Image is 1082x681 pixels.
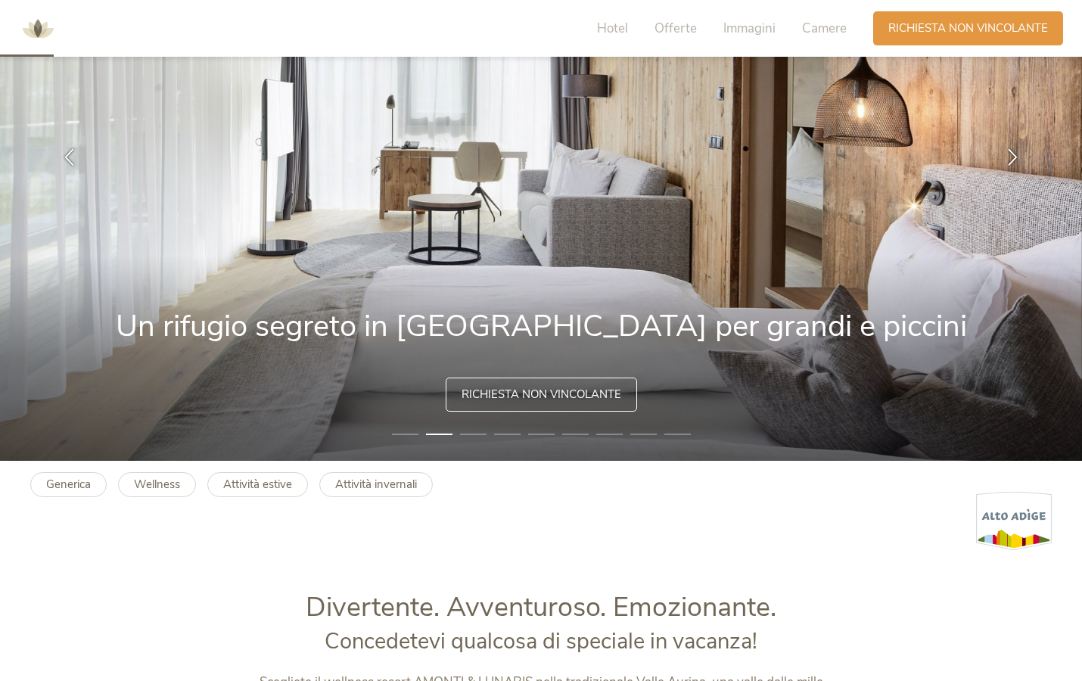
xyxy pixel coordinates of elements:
[976,491,1052,551] img: Alto Adige
[30,472,107,497] a: Generica
[134,477,180,492] b: Wellness
[207,472,308,497] a: Attività estive
[335,477,417,492] b: Attività invernali
[15,6,61,51] img: AMONTI & LUNARIS Wellnessresort
[597,20,628,37] span: Hotel
[462,387,621,403] span: Richiesta non vincolante
[319,472,433,497] a: Attività invernali
[723,20,776,37] span: Immagini
[325,627,757,656] span: Concedetevi qualcosa di speciale in vacanza!
[223,477,292,492] b: Attività estive
[802,20,847,37] span: Camere
[118,472,196,497] a: Wellness
[654,20,697,37] span: Offerte
[15,23,61,33] a: AMONTI & LUNARIS Wellnessresort
[46,477,91,492] b: Generica
[306,589,776,626] span: Divertente. Avventuroso. Emozionante.
[888,20,1048,36] span: Richiesta non vincolante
